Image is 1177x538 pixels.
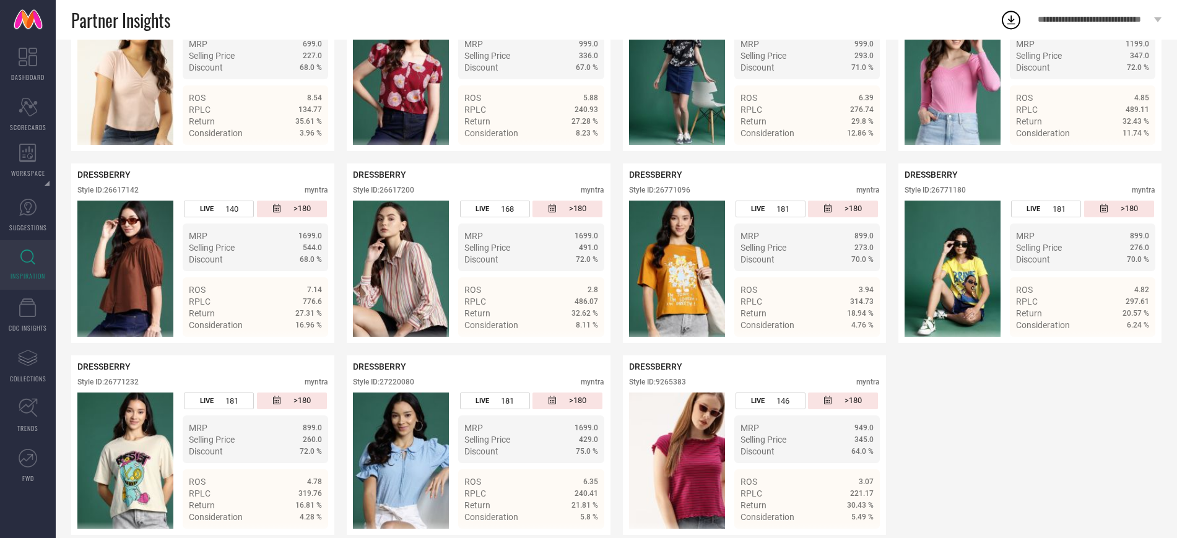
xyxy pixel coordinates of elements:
[629,362,682,371] span: DRESSBERRY
[741,435,786,445] span: Selling Price
[576,63,598,72] span: 67.0 %
[741,488,762,498] span: RPLC
[22,474,34,483] span: FWD
[741,477,757,487] span: ROS
[189,446,223,456] span: Discount
[854,51,874,60] span: 293.0
[575,232,598,240] span: 1699.0
[9,323,47,332] span: CDC INSIGHTS
[1134,93,1149,102] span: 4.85
[189,285,206,295] span: ROS
[305,186,328,194] div: myntra
[859,477,874,486] span: 3.07
[588,285,598,294] span: 2.8
[300,129,322,137] span: 3.96 %
[776,204,789,214] span: 181
[1016,308,1042,318] span: Return
[305,378,328,386] div: myntra
[464,116,490,126] span: Return
[847,309,874,318] span: 18.94 %
[629,9,725,145] img: Style preview image
[189,488,211,498] span: RPLC
[1130,51,1149,60] span: 347.0
[850,105,874,114] span: 276.74
[905,186,966,194] div: Style ID: 26771180
[579,40,598,48] span: 999.0
[741,105,762,115] span: RPLC
[1016,51,1062,61] span: Selling Price
[1016,231,1035,241] span: MRP
[295,117,322,126] span: 35.61 %
[751,205,765,213] span: LIVE
[501,204,514,214] span: 168
[1016,285,1033,295] span: ROS
[847,129,874,137] span: 12.86 %
[464,320,518,330] span: Consideration
[741,512,794,522] span: Consideration
[17,423,38,433] span: TRENDS
[77,9,173,145] img: Style preview image
[476,205,489,213] span: LIVE
[464,231,483,241] span: MRP
[189,423,207,433] span: MRP
[576,129,598,137] span: 8.23 %
[629,201,725,337] img: Style preview image
[1123,129,1149,137] span: 11.74 %
[303,435,322,444] span: 260.0
[77,201,173,337] img: Style preview image
[571,117,598,126] span: 27.28 %
[293,396,311,406] span: >180
[11,72,45,82] span: DASHBOARD
[464,446,498,456] span: Discount
[200,205,214,213] span: LIVE
[845,396,862,406] span: >180
[189,512,243,522] span: Consideration
[303,243,322,252] span: 544.0
[579,435,598,444] span: 429.0
[629,170,682,180] span: DRESSBERRY
[854,232,874,240] span: 899.0
[580,513,598,521] span: 5.8 %
[303,423,322,432] span: 899.0
[859,285,874,294] span: 3.94
[464,423,483,433] span: MRP
[464,285,481,295] span: ROS
[1121,342,1149,352] span: Details
[303,297,322,306] span: 776.6
[1127,63,1149,72] span: 72.0 %
[189,435,235,445] span: Selling Price
[741,243,786,253] span: Selling Price
[1016,116,1042,126] span: Return
[741,116,767,126] span: Return
[846,150,874,160] span: Details
[353,170,406,180] span: DRESSBERRY
[751,397,765,405] span: LIVE
[905,9,1001,145] div: Click to view image
[300,63,322,72] span: 68.0 %
[1134,285,1149,294] span: 4.82
[189,39,207,49] span: MRP
[1016,297,1038,306] span: RPLC
[307,285,322,294] span: 7.14
[1130,243,1149,252] span: 276.0
[583,93,598,102] span: 5.88
[303,40,322,48] span: 699.0
[856,378,880,386] div: myntra
[464,477,481,487] span: ROS
[353,378,414,386] div: Style ID: 27220080
[1016,128,1070,138] span: Consideration
[1027,205,1040,213] span: LIVE
[569,204,586,214] span: >180
[464,128,518,138] span: Consideration
[189,297,211,306] span: RPLC
[581,186,604,194] div: myntra
[736,393,806,409] div: Number of days the style has been live on the platform
[851,321,874,329] span: 4.76 %
[1126,105,1149,114] span: 489.11
[1016,39,1035,49] span: MRP
[464,254,498,264] span: Discount
[776,396,789,406] span: 146
[741,297,762,306] span: RPLC
[501,396,514,406] span: 181
[189,51,235,61] span: Selling Price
